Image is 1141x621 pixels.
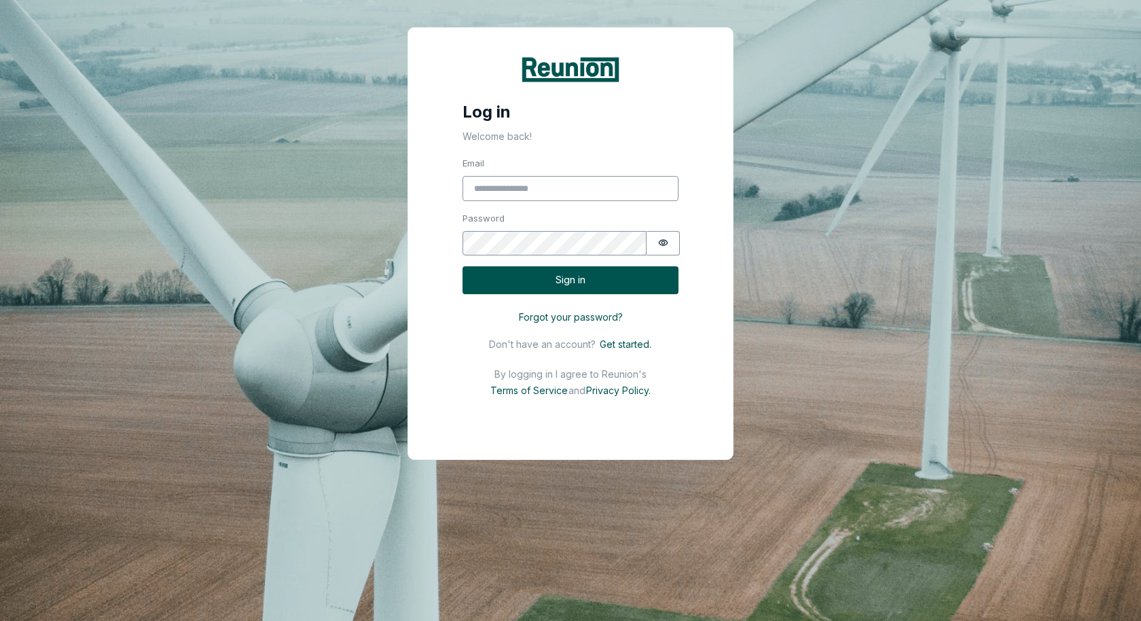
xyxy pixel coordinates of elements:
[463,157,678,171] label: Email
[647,231,680,256] button: Show password
[463,266,678,294] button: Sign in
[494,368,647,380] p: By logging in I agree to Reunion's
[596,336,652,352] button: Get started.
[489,338,596,350] p: Don't have an account?
[463,305,678,329] button: Forgot your password?
[408,122,733,143] p: Welcome back!
[408,88,733,122] h4: Log in
[520,55,621,84] img: Reunion
[486,383,568,398] button: Terms of Service
[585,383,655,398] button: Privacy Policy.
[463,212,678,226] label: Password
[568,385,585,396] p: and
